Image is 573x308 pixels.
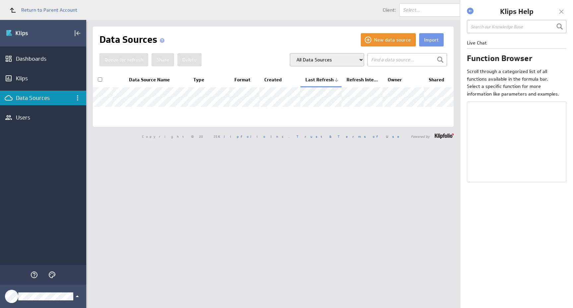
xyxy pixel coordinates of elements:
[21,8,77,12] span: Return to Parent Account
[218,134,289,139] a: Klipfolio Inc.
[361,33,416,46] button: New data source
[72,28,83,39] div: Collapse
[259,73,300,87] th: Created
[177,53,202,66] button: Delete
[29,269,40,280] div: Help
[296,134,404,139] a: Trust & Terms of Use
[124,73,188,87] th: Data Source Name
[367,53,447,66] input: Find a data source...
[383,8,396,12] span: Client:
[16,75,70,82] div: Klips
[411,135,430,138] span: Powered by
[467,40,566,46] div: Live Chat
[424,73,454,87] th: Shared
[6,28,52,38] div: Go to Dashboards
[5,3,77,17] a: Return to Parent Account
[342,73,383,87] th: Refresh Interval
[6,28,52,38] img: Klipfolio klips logo
[48,271,56,279] svg: Themes
[16,94,70,102] div: Data Sources
[300,73,342,87] th: Last Refresh
[72,92,83,104] div: Data Sources menu
[435,133,454,139] img: logo-footer.png
[475,7,558,17] h1: Klips Help
[467,20,566,33] input: Search our Knowledge Base
[142,135,289,138] span: Copyright © 2025
[46,269,58,280] div: Themes
[229,73,259,87] th: Format
[383,73,424,87] th: Owner
[467,53,566,64] h1: Function Browser
[99,53,148,66] button: Queue for refresh
[99,33,167,46] h1: Data Sources
[403,8,457,12] div: Select...
[16,55,70,62] div: Dashboards
[152,53,174,66] button: Share
[467,68,562,98] p: Scroll through a categorized list of all functions available in the formula bar. Select a specifi...
[188,73,229,87] th: Type
[419,33,444,46] button: Import
[16,114,70,121] div: Users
